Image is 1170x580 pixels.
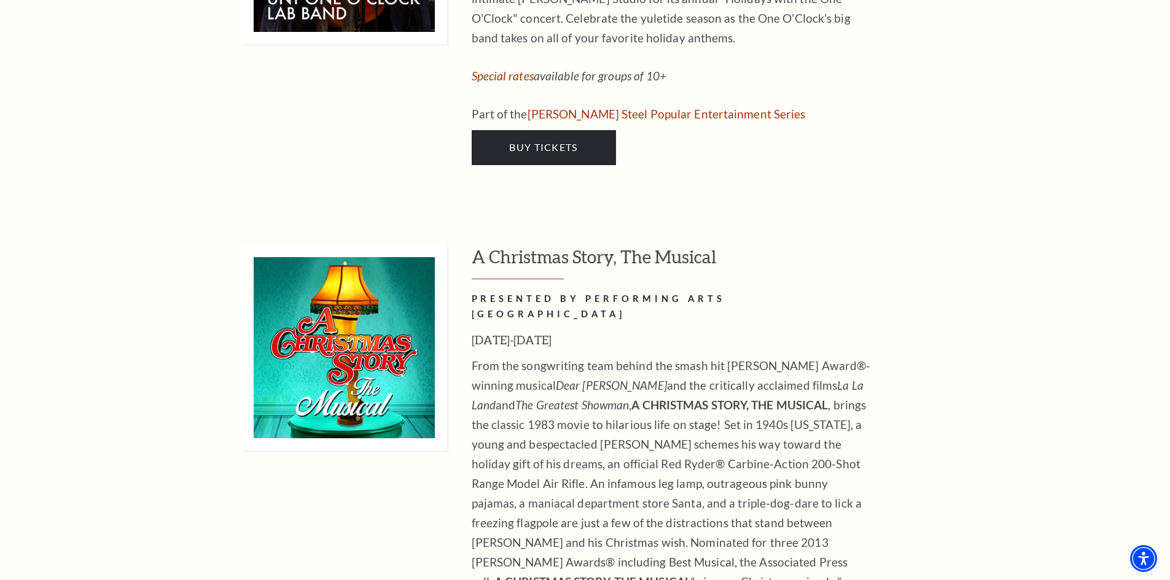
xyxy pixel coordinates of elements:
h3: A Christmas Story, The Musical [472,245,966,280]
a: Buy Tickets [472,130,616,164]
em: Dear [PERSON_NAME] [556,378,667,392]
span: Buy Tickets [509,141,577,153]
h2: PRESENTED BY PERFORMING ARTS [GEOGRAPHIC_DATA] [472,292,871,322]
em: The Greatest Showman [515,398,629,412]
a: Irwin Steel Popular Entertainment Series - open in a new tab [528,107,806,121]
strong: A CHRISTMAS STORY, THE MUSICAL [631,398,828,412]
div: Accessibility Menu [1130,545,1157,572]
p: Part of the [472,104,871,124]
h3: [DATE]-[DATE] [472,330,871,350]
img: A Christmas Story, The Musical [241,245,447,450]
a: Special rates [472,69,534,83]
em: available for groups of 10+ [472,69,667,83]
